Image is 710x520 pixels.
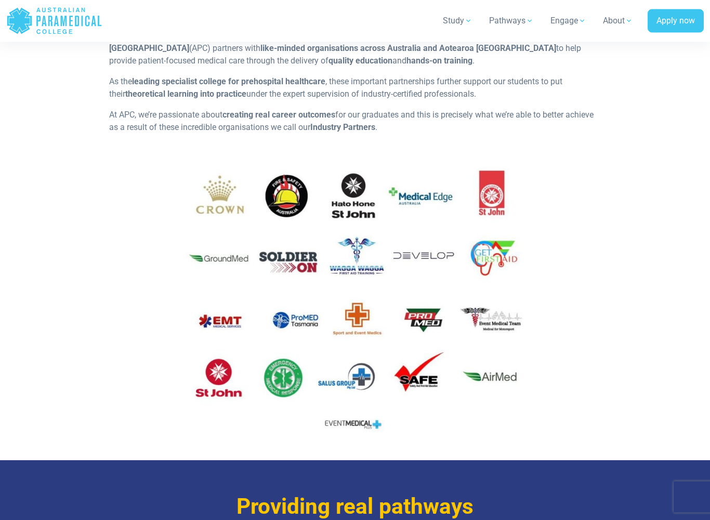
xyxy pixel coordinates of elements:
strong: Industry Partners [310,123,375,133]
a: About [597,6,639,35]
strong: theoretical learning into practice [125,89,246,99]
a: Pathways [483,6,540,35]
strong: creating real career outcomes [222,110,335,120]
strong: Australia and Aotearoa [GEOGRAPHIC_DATA] [387,44,556,54]
a: Engage [544,6,593,35]
strong: leading specialist college for prehospital healthcare [132,77,325,87]
p: (APC) partners with to help provide patient-focused medical care through the delivery of and . [109,43,601,68]
p: As the , these important partnerships further support our students to put their under the expert ... [109,76,601,101]
strong: hands-on training [406,56,472,66]
strong: like-minded organisations across [260,44,385,54]
strong: quality education [328,56,392,66]
a: Study [437,6,479,35]
a: Australian Paramedical College [6,4,102,38]
p: At APC, we’re passionate about for our graduates and this is precisely what we’re able to better ... [109,109,601,134]
strong: [GEOGRAPHIC_DATA] [109,44,189,54]
a: Apply now [648,9,704,33]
